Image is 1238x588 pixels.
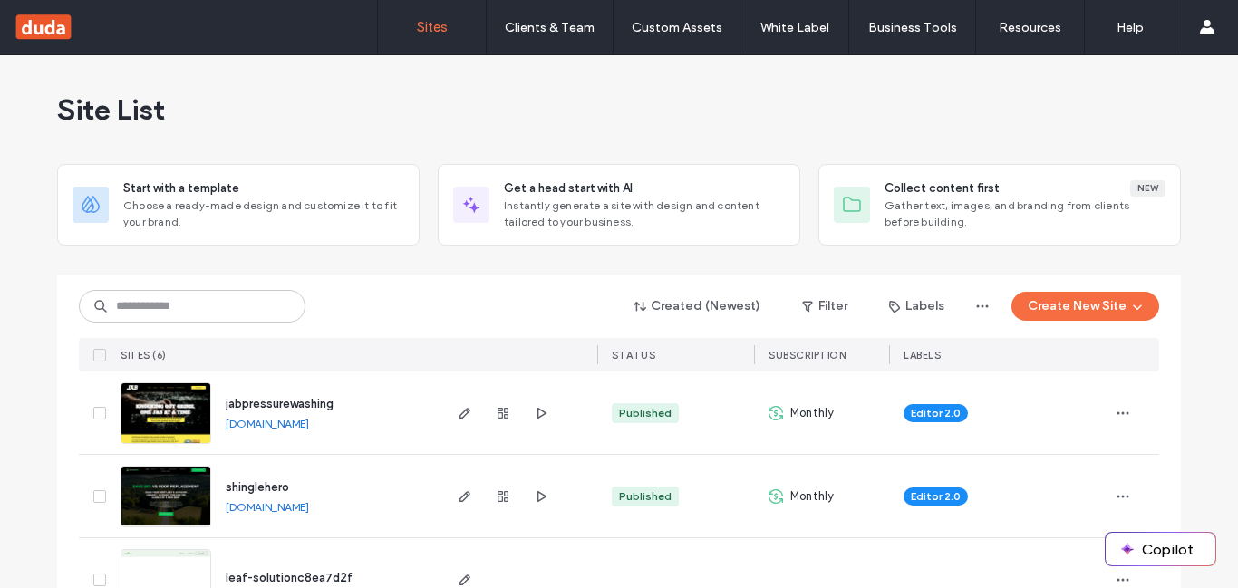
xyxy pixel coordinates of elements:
a: leaf-solutionc8ea7d2f [226,571,353,584]
button: Created (Newest) [618,292,777,321]
div: Collect content firstNewGather text, images, and branding from clients before building. [818,164,1181,246]
span: Gather text, images, and branding from clients before building. [885,198,1165,230]
div: Start with a templateChoose a ready-made design and customize it to fit your brand. [57,164,420,246]
label: Clients & Team [505,20,595,35]
span: Monthly [790,487,834,506]
a: [DOMAIN_NAME] [226,500,309,514]
span: Editor 2.0 [911,488,961,505]
span: Editor 2.0 [911,405,961,421]
a: [DOMAIN_NAME] [226,417,309,430]
label: Sites [417,19,448,35]
div: Published [619,488,672,505]
span: Instantly generate a site with design and content tailored to your business. [504,198,785,230]
span: LABELS [904,349,941,361]
span: SITES (6) [121,349,167,361]
span: Collect content first [885,179,1000,198]
div: New [1130,180,1165,197]
label: Business Tools [868,20,957,35]
div: Published [619,405,672,421]
label: White Label [760,20,829,35]
button: Create New Site [1011,292,1159,321]
a: shinglehero [226,480,289,494]
label: Custom Assets [632,20,722,35]
button: Labels [873,292,961,321]
span: STATUS [612,349,655,361]
span: Start with a template [123,179,239,198]
span: SUBSCRIPTION [769,349,846,361]
button: Copilot [1106,533,1215,565]
span: Get a head start with AI [504,179,633,198]
label: Help [1117,20,1144,35]
a: jabpressurewashing [226,397,334,410]
div: Get a head start with AIInstantly generate a site with design and content tailored to your business. [438,164,800,246]
span: Site List [57,92,165,128]
label: Resources [999,20,1061,35]
button: Filter [784,292,866,321]
span: Choose a ready-made design and customize it to fit your brand. [123,198,404,230]
span: Monthly [790,404,834,422]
